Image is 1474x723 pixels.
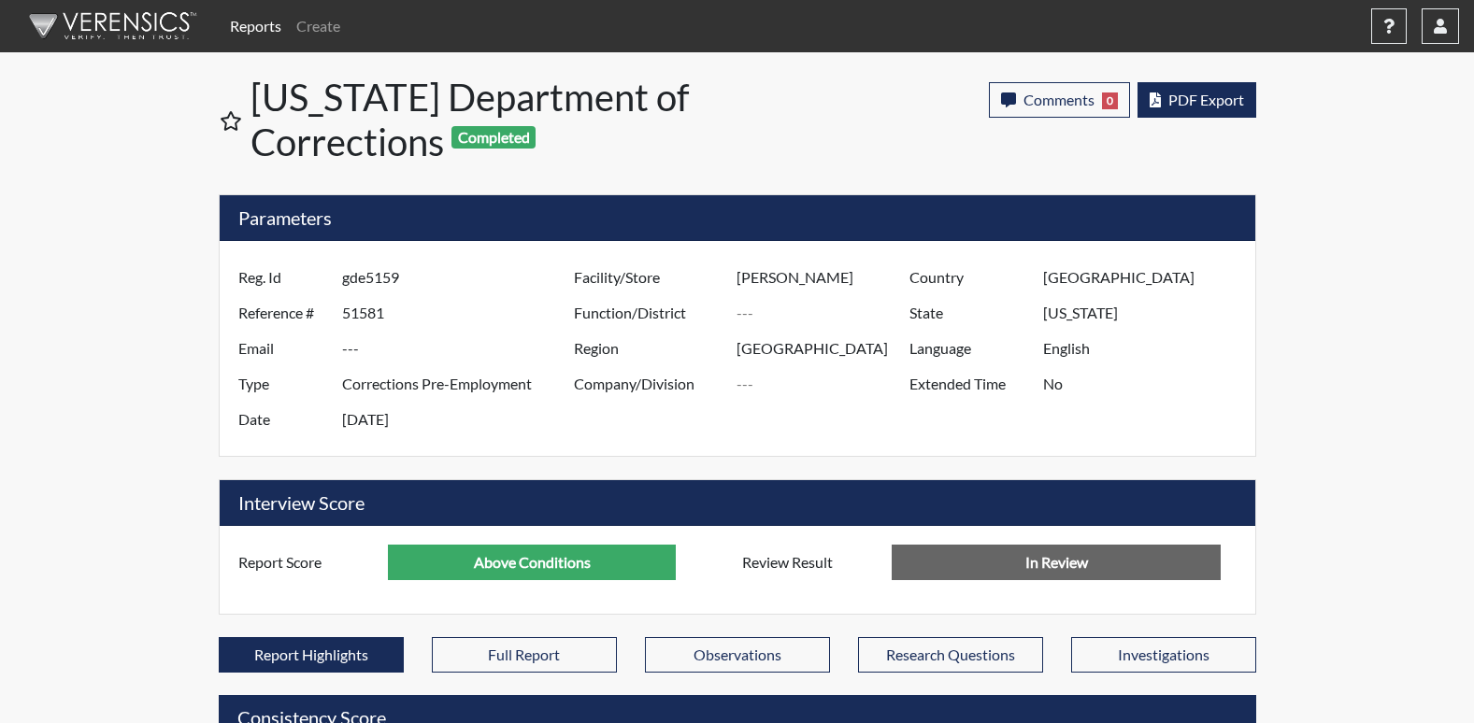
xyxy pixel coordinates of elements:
label: Date [224,402,342,437]
h5: Interview Score [220,480,1255,526]
input: --- [342,331,579,366]
input: --- [342,402,579,437]
button: PDF Export [1138,82,1256,118]
button: Research Questions [858,637,1043,673]
input: --- [737,260,914,295]
span: 0 [1102,92,1118,109]
input: --- [1043,260,1250,295]
button: Investigations [1071,637,1256,673]
h1: [US_STATE] Department of Corrections [250,75,739,164]
input: --- [342,260,579,295]
label: Reference # [224,295,342,331]
label: Country [895,260,1043,295]
label: Reg. Id [224,260,342,295]
input: --- [1043,331,1250,366]
label: State [895,295,1043,331]
span: Comments [1023,91,1095,108]
input: --- [388,545,676,580]
input: --- [342,366,579,402]
label: Region [560,331,737,366]
input: --- [737,295,914,331]
input: --- [1043,366,1250,402]
span: PDF Export [1168,91,1244,108]
button: Observations [645,637,830,673]
label: Report Score [224,545,389,580]
label: Type [224,366,342,402]
label: Review Result [728,545,893,580]
input: --- [737,366,914,402]
label: Language [895,331,1043,366]
span: Completed [451,126,536,149]
input: --- [1043,295,1250,331]
input: No Decision [892,545,1221,580]
h5: Parameters [220,195,1255,241]
a: Create [289,7,348,45]
label: Email [224,331,342,366]
button: Report Highlights [219,637,404,673]
a: Reports [222,7,289,45]
label: Function/District [560,295,737,331]
button: Full Report [432,637,617,673]
label: Facility/Store [560,260,737,295]
label: Extended Time [895,366,1043,402]
label: Company/Division [560,366,737,402]
button: Comments0 [989,82,1130,118]
input: --- [342,295,579,331]
input: --- [737,331,914,366]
